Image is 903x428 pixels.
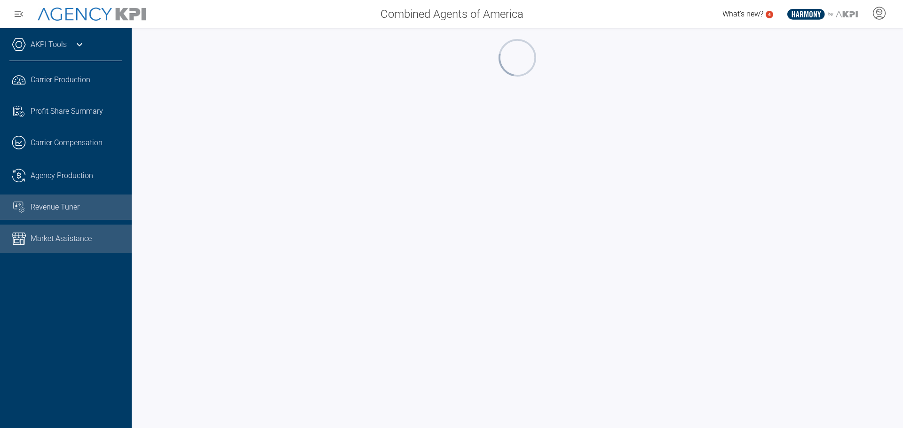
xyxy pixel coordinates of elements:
a: AKPI Tools [31,39,67,50]
span: Carrier Production [31,74,90,86]
span: Revenue Tuner [31,202,79,213]
span: Combined Agents of America [380,6,523,23]
text: 4 [768,12,771,17]
span: Market Assistance [31,233,92,244]
span: Agency Production [31,170,93,181]
div: oval-loading [497,38,538,78]
a: 4 [766,11,773,18]
span: What's new? [722,9,763,18]
span: Profit Share Summary [31,106,103,117]
span: Carrier Compensation [31,137,103,148]
img: AgencyKPI [38,8,146,21]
